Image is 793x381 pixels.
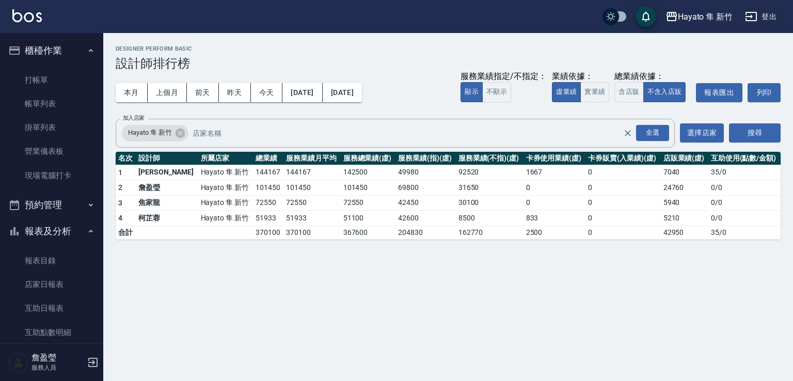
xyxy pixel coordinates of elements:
td: Hayato 隼 新竹 [198,211,253,226]
h3: 設計師排行榜 [116,56,781,71]
th: 服務業績(指)(虛) [395,152,456,165]
td: 42600 [395,211,456,226]
th: 卡券販賣(入業績)(虛) [585,152,660,165]
td: 35 / 0 [708,226,781,239]
button: 含店販 [614,82,643,102]
table: a dense table [116,152,781,240]
button: save [636,6,656,27]
button: 實業績 [580,82,609,102]
td: 92520 [456,165,524,180]
td: 42950 [661,226,708,239]
div: Hayato 隼 新竹 [122,125,188,141]
a: 店家日報表 [4,273,99,296]
td: 101450 [283,180,341,196]
td: 144167 [283,165,341,180]
td: 24760 [661,180,708,196]
button: 今天 [251,83,283,102]
button: 不含入店販 [643,82,686,102]
a: 營業儀表板 [4,139,99,163]
td: 72550 [341,195,395,211]
button: 預約管理 [4,192,99,218]
img: Person [8,352,29,373]
td: 370100 [283,226,341,239]
p: 服務人員 [31,363,84,372]
div: 全選 [636,125,669,141]
td: 162770 [456,226,524,239]
td: 合計 [116,226,136,239]
button: [DATE] [323,83,362,102]
td: 2500 [524,226,586,239]
td: 0 / 0 [708,211,781,226]
td: 51933 [283,211,341,226]
td: 0 [585,165,660,180]
td: 31650 [456,180,524,196]
td: 7040 [661,165,708,180]
td: [PERSON_NAME] [136,165,198,180]
td: 72550 [283,195,341,211]
td: 833 [524,211,586,226]
td: 142500 [341,165,395,180]
span: Hayato 隼 新竹 [122,128,178,138]
td: 367600 [341,226,395,239]
button: 本月 [116,83,148,102]
button: 顯示 [461,82,483,102]
button: 登出 [741,7,781,26]
span: 3 [118,199,122,207]
button: 昨天 [219,83,251,102]
td: 49980 [395,165,456,180]
td: 42450 [395,195,456,211]
td: 0 [524,180,586,196]
img: Logo [12,9,42,22]
button: 前天 [187,83,219,102]
div: 服務業績指定/不指定： [461,71,547,82]
td: 370100 [253,226,283,239]
a: 掛單列表 [4,116,99,139]
button: Clear [621,126,635,140]
td: 101450 [253,180,283,196]
td: 0 / 0 [708,195,781,211]
td: 0 [524,195,586,211]
td: 30100 [456,195,524,211]
h5: 詹盈瑩 [31,353,84,363]
td: 69800 [395,180,456,196]
th: 名次 [116,152,136,165]
td: 51100 [341,211,395,226]
td: 1667 [524,165,586,180]
td: 8500 [456,211,524,226]
div: 業績依據： [552,71,609,82]
label: 加入店家 [123,114,145,122]
td: 柯芷蓉 [136,211,198,226]
td: Hayato 隼 新竹 [198,180,253,196]
button: 櫃檯作業 [4,37,99,64]
button: 虛業績 [552,82,581,102]
th: 所屬店家 [198,152,253,165]
td: 0 / 0 [708,180,781,196]
td: 51933 [253,211,283,226]
button: 報表及分析 [4,218,99,245]
button: 選擇店家 [680,123,724,142]
div: Hayato 隼 新竹 [678,10,733,23]
button: [DATE] [282,83,322,102]
td: 0 [585,211,660,226]
td: 5210 [661,211,708,226]
button: 不顯示 [482,82,511,102]
a: 打帳單 [4,68,99,92]
td: Hayato 隼 新竹 [198,195,253,211]
a: 互助日報表 [4,296,99,320]
a: 互助點數明細 [4,321,99,344]
td: Hayato 隼 新竹 [198,165,253,180]
a: 報表目錄 [4,249,99,273]
a: 報表匯出 [696,83,742,102]
td: 0 [585,195,660,211]
td: 35 / 0 [708,165,781,180]
th: 服務總業績(虛) [341,152,395,165]
td: 144167 [253,165,283,180]
th: 互助使用(點數/金額) [708,152,781,165]
span: 1 [118,168,122,177]
input: 店家名稱 [190,124,641,142]
td: 204830 [395,226,456,239]
span: 4 [118,214,122,222]
a: 帳單列表 [4,92,99,116]
button: Open [634,123,671,143]
button: 上個月 [148,83,187,102]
